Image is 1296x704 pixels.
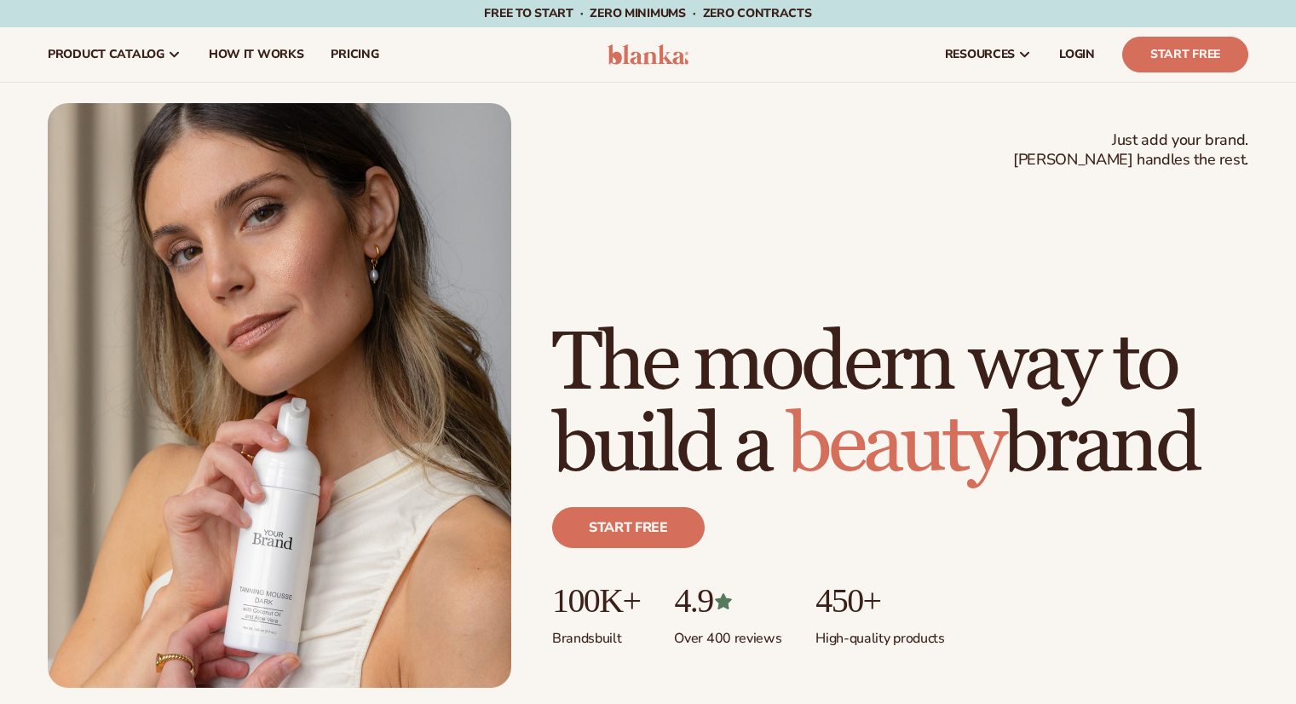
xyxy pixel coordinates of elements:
p: 450+ [815,582,944,620]
span: product catalog [48,48,164,61]
a: resources [931,27,1045,82]
a: Start free [552,507,705,548]
a: pricing [317,27,392,82]
span: Free to start · ZERO minimums · ZERO contracts [484,5,811,21]
p: High-quality products [815,620,944,648]
span: resources [945,48,1015,61]
a: LOGIN [1045,27,1109,82]
h1: The modern way to build a brand [552,323,1248,487]
p: Over 400 reviews [674,620,781,648]
span: Just add your brand. [PERSON_NAME] handles the rest. [1013,130,1248,170]
span: pricing [331,48,378,61]
p: Brands built [552,620,640,648]
a: Start Free [1122,37,1248,72]
p: 100K+ [552,582,640,620]
img: Female holding tanning mousse. [48,103,511,688]
span: beauty [786,395,1003,495]
p: 4.9 [674,582,781,620]
span: LOGIN [1059,48,1095,61]
a: How It Works [195,27,318,82]
img: logo [608,44,688,65]
a: product catalog [34,27,195,82]
span: How It Works [209,48,304,61]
